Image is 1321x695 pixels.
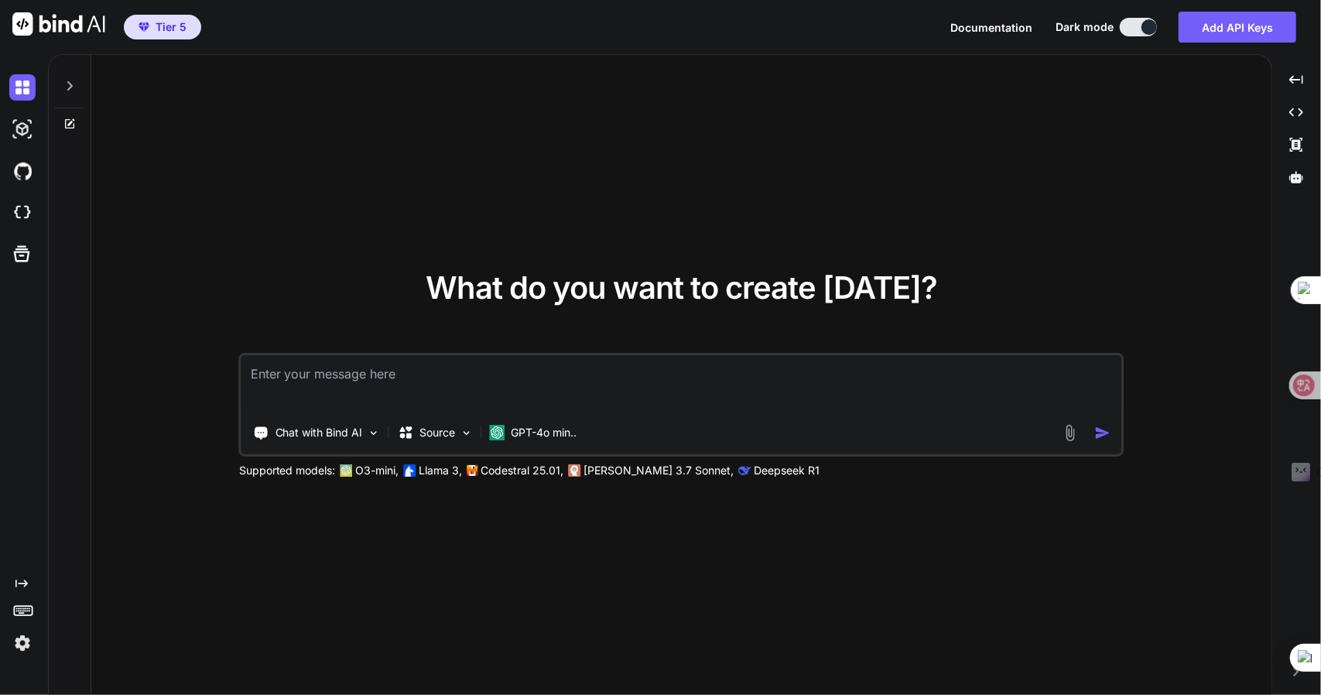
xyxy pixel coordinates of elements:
[9,116,36,142] img: darkAi-studio
[341,464,353,477] img: GPT-4
[1179,12,1296,43] button: Add API Keys
[1094,425,1111,441] img: icon
[481,463,564,478] p: Codestral 25.01,
[12,12,105,36] img: Bind AI
[755,463,820,478] p: Deepseek R1
[239,463,336,478] p: Supported models:
[584,463,734,478] p: [PERSON_NAME] 3.7 Sonnet,
[419,463,463,478] p: Llama 3,
[9,200,36,226] img: cloudideIcon
[9,158,36,184] img: githubDark
[139,22,149,32] img: premium
[739,464,751,477] img: claude
[950,21,1032,34] span: Documentation
[356,463,399,478] p: O3-mini,
[490,425,505,440] img: GPT-4o mini
[275,425,363,440] p: Chat with Bind AI
[467,465,478,476] img: Mistral-AI
[950,19,1032,36] button: Documentation
[426,269,937,306] span: What do you want to create [DATE]?
[1056,19,1114,35] span: Dark mode
[368,426,381,440] img: Pick Tools
[156,19,187,35] span: Tier 5
[404,464,416,477] img: Llama2
[420,425,456,440] p: Source
[9,74,36,101] img: darkChat
[1061,424,1079,442] img: attachment
[124,15,201,39] button: premiumTier 5
[569,464,581,477] img: claude
[460,426,474,440] img: Pick Models
[9,630,36,656] img: settings
[512,425,577,440] p: GPT-4o min..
